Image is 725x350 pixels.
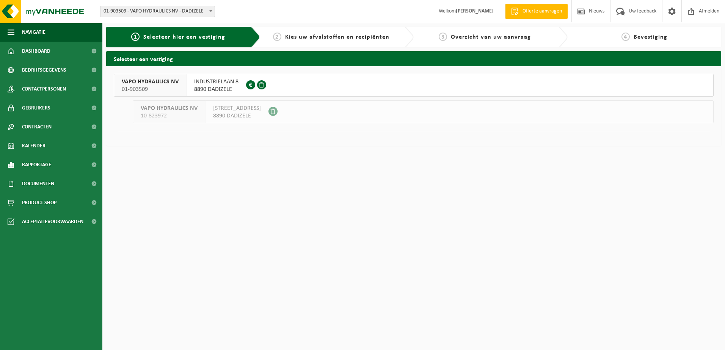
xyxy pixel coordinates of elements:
[505,4,568,19] a: Offerte aanvragen
[22,193,56,212] span: Product Shop
[451,34,531,40] span: Overzicht van uw aanvraag
[22,155,51,174] span: Rapportage
[22,23,46,42] span: Navigatie
[141,112,198,120] span: 10-823972
[141,105,198,112] span: VAPO HYDRAULICS NV
[634,34,667,40] span: Bevestiging
[285,34,389,40] span: Kies uw afvalstoffen en recipiënten
[122,78,179,86] span: VAPO HYDRAULICS NV
[122,86,179,93] span: 01-903509
[131,33,140,41] span: 1
[273,33,281,41] span: 2
[22,42,50,61] span: Dashboard
[22,80,66,98] span: Contactpersonen
[213,105,261,112] span: [STREET_ADDRESS]
[114,74,714,97] button: VAPO HYDRAULICS NV 01-903509 INDUSTRIELAAN 88890 DADIZELE
[621,33,630,41] span: 4
[194,86,239,93] span: 8890 DADIZELE
[22,61,66,80] span: Bedrijfsgegevens
[213,112,261,120] span: 8890 DADIZELE
[456,8,494,14] strong: [PERSON_NAME]
[194,78,239,86] span: INDUSTRIELAAN 8
[22,174,54,193] span: Documenten
[143,34,225,40] span: Selecteer hier een vestiging
[100,6,215,17] span: 01-903509 - VAPO HYDRAULICS NV - DADIZELE
[22,98,50,117] span: Gebruikers
[521,8,564,15] span: Offerte aanvragen
[22,117,52,136] span: Contracten
[106,51,721,66] h2: Selecteer een vestiging
[439,33,447,41] span: 3
[22,212,83,231] span: Acceptatievoorwaarden
[22,136,46,155] span: Kalender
